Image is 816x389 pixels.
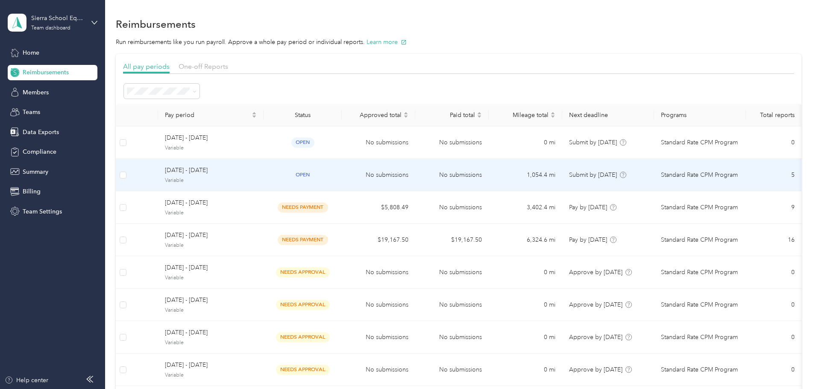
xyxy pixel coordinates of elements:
[179,62,228,70] span: One-off Reports
[291,170,314,180] span: open
[562,104,654,126] th: Next deadline
[415,256,489,289] td: No submissions
[661,203,738,212] span: Standard Rate CPM Program
[661,138,738,147] span: Standard Rate CPM Program
[661,365,738,374] span: Standard Rate CPM Program
[165,231,257,240] span: [DATE] - [DATE]
[661,300,738,310] span: Standard Rate CPM Program
[276,365,330,374] span: needs approval
[746,126,801,159] td: 0
[569,236,607,243] span: Pay by [DATE]
[746,321,801,354] td: 0
[342,256,415,289] td: No submissions
[342,289,415,321] td: No submissions
[489,224,562,256] td: 6,324.6 mi
[746,224,801,256] td: 16
[661,268,738,277] span: Standard Rate CPM Program
[165,307,257,314] span: Variable
[342,159,415,191] td: No submissions
[342,321,415,354] td: No submissions
[403,114,408,119] span: caret-down
[746,191,801,224] td: 9
[270,111,335,119] div: Status
[252,111,257,116] span: caret-up
[415,224,489,256] td: $19,167.50
[746,104,801,126] th: Total reports
[123,62,170,70] span: All pay periods
[165,209,257,217] span: Variable
[489,159,562,191] td: 1,054.4 mi
[746,159,801,191] td: 5
[746,289,801,321] td: 0
[489,321,562,354] td: 0 mi
[403,111,408,116] span: caret-up
[489,104,562,126] th: Mileage total
[116,20,196,29] h1: Reimbursements
[654,104,746,126] th: Programs
[661,170,738,180] span: Standard Rate CPM Program
[415,191,489,224] td: No submissions
[489,126,562,159] td: 0 mi
[276,300,330,310] span: needs approval
[342,354,415,386] td: No submissions
[165,328,257,337] span: [DATE] - [DATE]
[569,333,622,341] span: Approve by [DATE]
[278,202,328,212] span: needs payment
[23,48,39,57] span: Home
[23,128,59,137] span: Data Exports
[165,242,257,249] span: Variable
[489,289,562,321] td: 0 mi
[165,274,257,282] span: Variable
[165,295,257,305] span: [DATE] - [DATE]
[165,133,257,143] span: [DATE] - [DATE]
[23,68,69,77] span: Reimbursements
[342,104,415,126] th: Approved total
[569,139,617,146] span: Submit by [DATE]
[342,126,415,159] td: No submissions
[23,167,48,176] span: Summary
[550,114,555,119] span: caret-down
[23,147,56,156] span: Compliance
[165,144,257,152] span: Variable
[550,111,555,116] span: caret-up
[276,267,330,277] span: needs approval
[165,371,257,379] span: Variable
[415,354,489,386] td: No submissions
[768,341,816,389] iframe: Everlance-gr Chat Button Frame
[489,354,562,386] td: 0 mi
[116,38,801,47] p: Run reimbursements like you run payroll. Approve a whole pay period or individual reports.
[31,14,85,23] div: Sierra School Equipment
[165,360,257,370] span: [DATE] - [DATE]
[489,256,562,289] td: 0 mi
[165,263,257,272] span: [DATE] - [DATE]
[23,108,40,117] span: Teams
[489,191,562,224] td: 3,402.4 mi
[569,366,622,373] span: Approve by [DATE]
[23,207,62,216] span: Team Settings
[569,269,622,276] span: Approve by [DATE]
[165,111,250,119] span: Pay period
[367,38,407,47] button: Learn more
[661,333,738,342] span: Standard Rate CPM Program
[569,204,607,211] span: Pay by [DATE]
[496,111,549,119] span: Mileage total
[252,114,257,119] span: caret-down
[342,191,415,224] td: $5,808.49
[415,289,489,321] td: No submissions
[276,332,330,342] span: needs approval
[569,301,622,308] span: Approve by [DATE]
[23,187,41,196] span: Billing
[415,104,489,126] th: Paid total
[291,137,314,147] span: open
[661,235,738,245] span: Standard Rate CPM Program
[23,88,49,97] span: Members
[278,235,328,245] span: needs payment
[477,111,482,116] span: caret-up
[415,321,489,354] td: No submissions
[746,256,801,289] td: 0
[5,376,48,385] button: Help center
[415,159,489,191] td: No submissions
[422,111,475,119] span: Paid total
[165,177,257,184] span: Variable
